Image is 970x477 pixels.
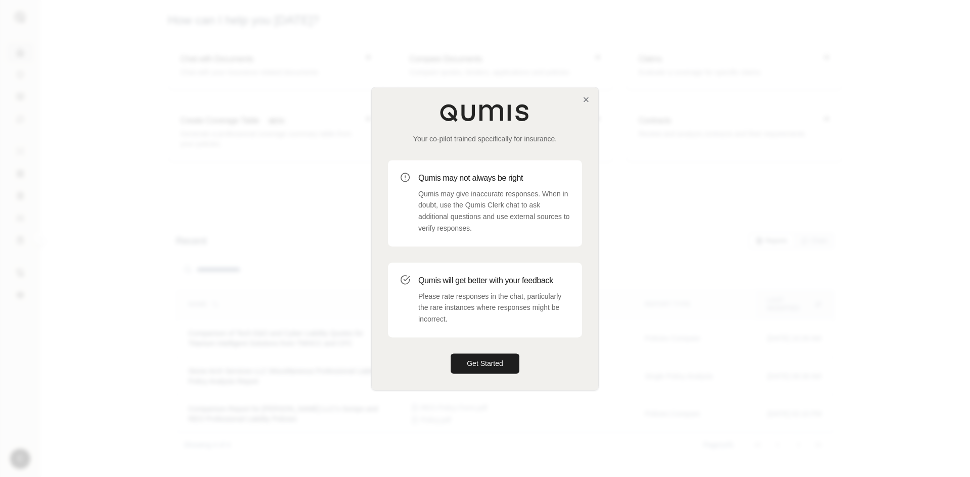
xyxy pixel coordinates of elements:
[418,188,570,234] p: Qumis may give inaccurate responses. When in doubt, use the Qumis Clerk chat to ask additional qu...
[418,291,570,325] p: Please rate responses in the chat, particularly the rare instances where responses might be incor...
[388,134,582,144] p: Your co-pilot trained specifically for insurance.
[418,275,570,287] h3: Qumis will get better with your feedback
[451,353,519,374] button: Get Started
[418,172,570,184] h3: Qumis may not always be right
[440,103,530,122] img: Qumis Logo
